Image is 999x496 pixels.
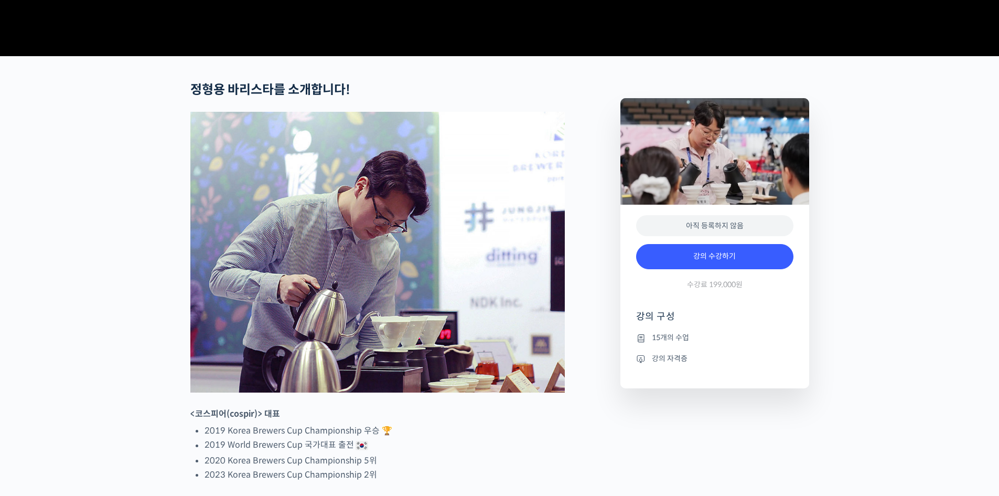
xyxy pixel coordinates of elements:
[636,352,793,365] li: 강의 자격증
[69,333,135,359] a: 대화
[205,438,565,453] li: 2019 World Brewers Cup 국가대표 출전
[190,82,350,98] strong: 정형용 바리스타를 소개합니다!
[33,349,39,357] span: 홈
[96,349,109,357] span: 대화
[687,280,743,290] span: 수강료 199,000원
[636,215,793,237] div: 아직 등록하지 않음
[356,439,368,452] img: 🇰🇷
[636,310,793,331] h4: 강의 구성
[636,332,793,344] li: 15개의 수업
[135,333,201,359] a: 설정
[190,408,280,419] strong: <코스피어(cospir)> 대표
[190,112,565,393] img: 정형용 바리스타 대회 브루잉 사진
[205,424,565,438] li: 2019 Korea Brewers Cup Championship 우승 🏆
[205,453,565,468] li: 2020 Korea Brewers Cup Championship 5위
[205,468,565,482] li: 2023 Korea Brewers Cup Championship 2위
[3,333,69,359] a: 홈
[636,244,793,269] a: 강의 수강하기
[162,349,175,357] span: 설정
